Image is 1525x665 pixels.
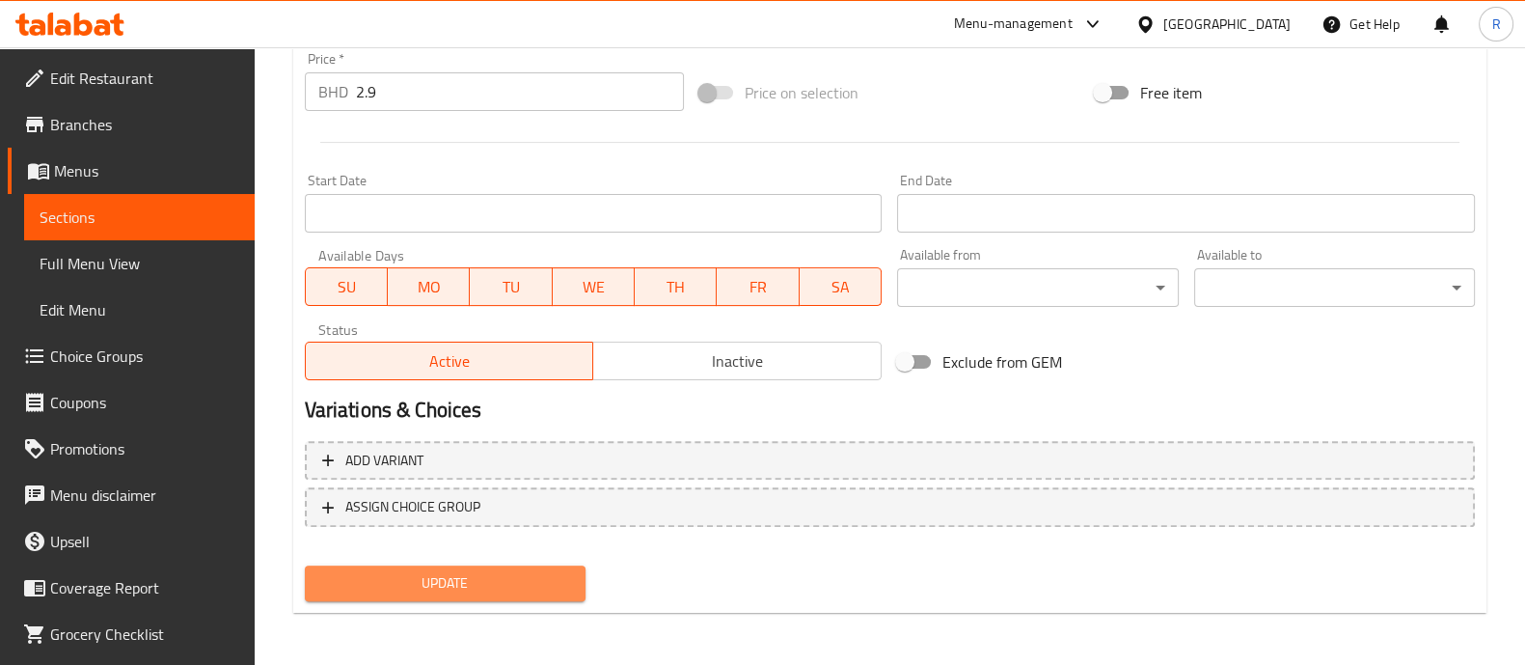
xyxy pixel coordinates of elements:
span: SU [313,273,380,301]
button: TU [470,267,552,306]
div: ​ [897,268,1178,307]
a: Edit Menu [24,287,255,333]
span: Promotions [50,437,239,460]
button: Add variant [305,441,1475,481]
a: Coupons [8,379,255,426]
span: Coverage Report [50,576,239,599]
span: Exclude from GEM [942,350,1062,374]
a: Grocery Checklist [8,611,255,657]
span: Branches [50,113,239,136]
button: MO [388,267,470,306]
span: Upsell [50,530,239,553]
button: SU [305,267,388,306]
span: Inactive [601,347,874,375]
span: Price on selection [745,81,858,104]
div: ​ [1194,268,1475,307]
a: Coverage Report [8,565,255,611]
span: Full Menu View [40,252,239,275]
a: Full Menu View [24,240,255,287]
span: Active [313,347,586,375]
h2: Variations & Choices [305,396,1475,425]
span: Free item [1140,81,1202,104]
span: WE [560,273,627,301]
input: Please enter price [356,72,685,111]
a: Choice Groups [8,333,255,379]
span: MO [395,273,462,301]
a: Promotions [8,426,255,472]
a: Menu disclaimer [8,472,255,518]
a: Menus [8,148,255,194]
button: WE [553,267,635,306]
span: Coupons [50,391,239,414]
span: Update [320,571,570,596]
a: Branches [8,101,255,148]
button: Active [305,342,594,380]
button: Inactive [592,342,882,380]
button: SA [800,267,882,306]
span: Menu disclaimer [50,484,239,507]
span: FR [724,273,791,301]
div: Menu-management [954,13,1073,36]
span: ASSIGN CHOICE GROUP [345,495,480,519]
span: SA [807,273,874,301]
span: Add variant [345,449,423,473]
span: TU [477,273,544,301]
a: Sections [24,194,255,240]
span: TH [642,273,709,301]
a: Upsell [8,518,255,565]
button: TH [635,267,717,306]
button: FR [717,267,799,306]
div: [GEOGRAPHIC_DATA] [1163,14,1291,35]
span: R [1491,14,1500,35]
span: Grocery Checklist [50,623,239,646]
span: Sections [40,206,239,229]
span: Menus [54,159,239,182]
span: Edit Menu [40,298,239,321]
button: ASSIGN CHOICE GROUP [305,487,1475,527]
p: BHD [318,80,348,103]
a: Edit Restaurant [8,55,255,101]
button: Update [305,566,585,601]
span: Edit Restaurant [50,67,239,90]
span: Choice Groups [50,345,239,368]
